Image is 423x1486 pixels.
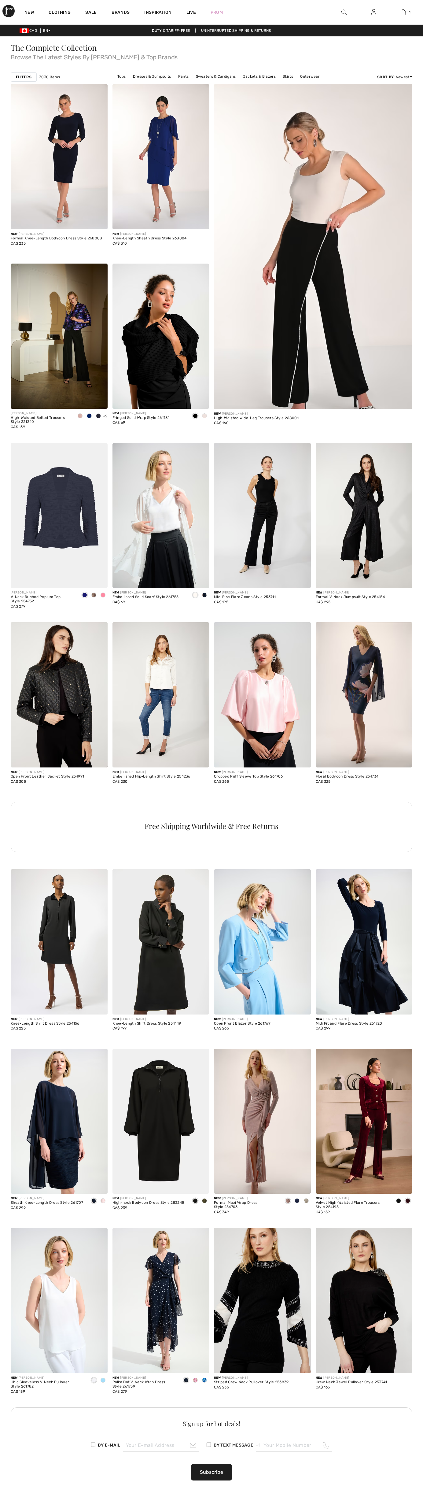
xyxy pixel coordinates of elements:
[256,1439,332,1452] input: Your Mobile Number
[112,416,170,420] div: Fringed Solid Wrap Style 261781
[11,1201,83,1205] div: Sheath Knee-Length Dress Style 261707
[316,622,413,767] img: Floral Bodycon Dress Style 254734. Midnight Blue/Multi
[11,1206,26,1210] span: CA$ 299
[214,1017,270,1022] div: [PERSON_NAME]
[11,770,17,774] span: New
[377,75,394,79] strong: Sort By
[112,779,128,784] span: CA$ 230
[341,9,347,16] img: search the website
[144,10,171,16] span: Inspiration
[89,1376,98,1386] div: Vanilla 30
[94,411,103,421] div: Midnight Blue
[302,1196,311,1206] div: Champagne 171
[316,590,385,595] div: [PERSON_NAME]
[89,1196,98,1206] div: Midnight Blue
[214,412,299,416] div: [PERSON_NAME]
[214,1201,278,1209] div: Formal Maxi Wrap Dress Style 254703
[316,770,379,774] div: [PERSON_NAME]
[316,869,413,1015] img: Midi Fit and Flare Dress Style 261720. Midnight Blue
[2,5,15,17] img: 1ère Avenue
[112,411,170,416] div: [PERSON_NAME]
[200,411,209,421] div: Champagne 171
[11,1196,83,1201] div: [PERSON_NAME]
[394,1196,403,1206] div: Black
[20,28,39,33] span: CAD
[11,770,84,774] div: [PERSON_NAME]
[316,1196,389,1201] div: [PERSON_NAME]
[193,72,239,80] a: Sweaters & Cardigans
[112,869,209,1015] a: Knee-Length Shift Dress Style 254149. Black
[316,1026,331,1030] span: CA$ 299
[191,411,200,421] div: Black
[98,1376,108,1386] div: Sky blue
[211,9,223,16] a: Prom
[11,425,25,429] span: CA$ 139
[200,1196,209,1206] div: Khaki
[11,232,102,236] div: [PERSON_NAME]
[191,1196,200,1206] div: Black
[283,1196,292,1206] div: Rose
[20,28,29,33] img: Canadian Dollar
[214,590,276,595] div: [PERSON_NAME]
[112,1022,181,1026] div: Knee-Length Shift Dress Style 254149
[401,9,406,16] img: My Bag
[214,421,229,425] span: CA$ 160
[316,779,331,784] span: CA$ 325
[316,443,413,588] img: Formal V-Neck Jumpsuit Style 254154. Black/Black
[11,264,108,409] a: High-Waisted Belted Trousers Style 221340. Black
[182,1376,191,1386] div: Midnight Blue/Vanilla
[98,590,108,601] div: Petal pink
[214,622,311,767] img: Cropped Puff Sleeve Top Style 261706. Petal pink
[11,1022,79,1026] div: Knee-Length Shirt Dress Style 254156
[11,779,26,784] span: CA$ 305
[409,9,410,15] span: 1
[43,28,51,33] span: EN
[316,1385,330,1389] span: CA$ 165
[130,72,174,80] a: Dresses & Jumpsuits
[214,1442,254,1448] span: By Text Message
[214,1376,289,1380] div: [PERSON_NAME]
[214,1228,311,1373] img: Striped Crew Neck Pullover Style 253839. Black/Off White
[316,1210,330,1214] span: CA$ 159
[389,9,418,16] a: 1
[112,1201,184,1205] div: High-neck Bodycon Dress Style 253245
[214,779,229,784] span: CA$ 265
[403,1196,412,1206] div: Burgundy
[214,1026,229,1030] span: CA$ 265
[214,1049,311,1194] a: Formal Maxi Wrap Dress Style 254703. Champagne 171
[24,10,34,16] a: New
[214,770,283,774] div: [PERSON_NAME]
[316,591,322,594] span: New
[316,1228,413,1373] img: Crew Neck Jewel Pullover Style 253741. Black
[11,411,71,416] div: [PERSON_NAME]
[91,1443,95,1447] img: check
[103,414,108,418] span: +2
[112,622,209,767] img: Embellished Hip-Length Shirt Style 254236. Champagne
[89,590,98,601] div: Sand
[11,236,102,241] div: Formal Knee-Length Bodycon Dress Style 268008
[19,822,404,830] div: Free Shipping Worldwide & Free Returns
[214,84,412,382] a: High-Waisted Wide-Leg Trousers Style 268001. Black
[11,84,108,229] img: Formal Knee-Length Bodycon Dress Style 268008. Black
[214,1385,229,1389] span: CA$ 235
[200,1376,209,1386] div: Vanilla/blue
[112,770,119,774] span: New
[112,600,125,604] span: CA$ 69
[11,232,17,236] span: New
[11,1389,25,1394] span: CA$ 139
[316,1376,387,1380] div: [PERSON_NAME]
[11,1049,108,1194] img: Sheath Knee-Length Dress Style 261707. Midnight Blue
[112,1206,127,1210] span: CA$ 239
[191,1464,232,1480] button: Subscribe
[112,264,209,409] img: Fringed Solid Wrap Style 261781. Black
[11,1026,26,1030] span: CA$ 225
[297,72,323,80] a: Outerwear
[316,1380,387,1384] div: Crew Neck Jewel Pullover Style 253741
[11,622,108,767] a: Open Front Leather Jacket Style 254991. Black
[112,590,179,595] div: [PERSON_NAME]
